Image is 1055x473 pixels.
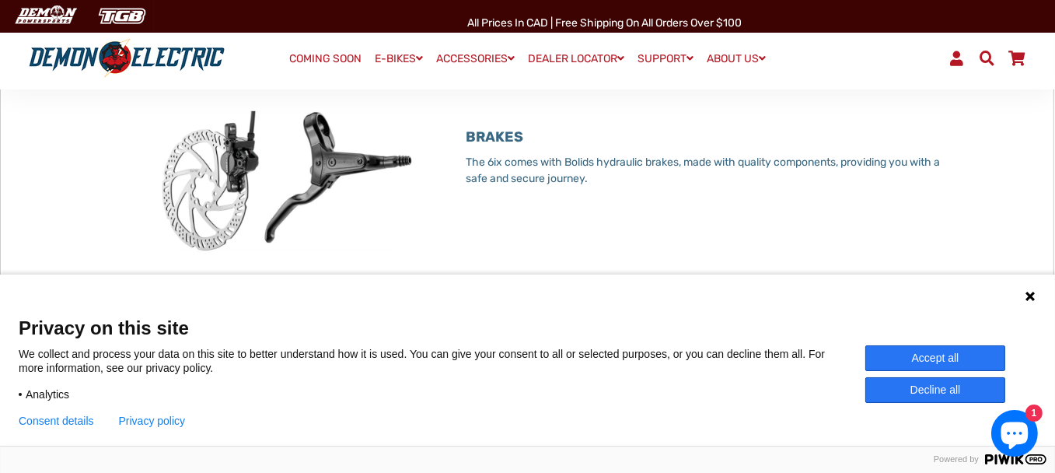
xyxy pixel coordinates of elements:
[632,47,699,70] a: SUPPORT
[466,154,951,187] p: The 6ix comes with Bolids hydraulic brakes, made with quality components, providing you with a sa...
[466,129,951,146] h3: BRAKES
[19,347,865,375] p: We collect and process your data on this site to better understand how it is used. You can give y...
[701,47,771,70] a: ABOUT US
[369,47,428,70] a: E-BIKES
[865,345,1005,371] button: Accept all
[19,415,94,427] button: Consent details
[431,47,520,70] a: ACCESSORIES
[927,454,985,464] span: Powered by
[284,48,367,70] a: COMING SOON
[90,3,154,29] img: TGB Canada
[19,317,1036,339] span: Privacy on this site
[8,3,82,29] img: Demon Electric
[865,377,1005,403] button: Decline all
[127,98,442,265] img: MicrosoftTeams-image_13.jpg
[467,16,742,30] span: All Prices in CAD | Free shipping on all orders over $100
[119,415,186,427] a: Privacy policy
[987,410,1043,461] inbox-online-store-chat: Shopify online store chat
[23,38,230,79] img: Demon Electric logo
[26,387,69,401] span: Analytics
[522,47,630,70] a: DEALER LOCATOR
